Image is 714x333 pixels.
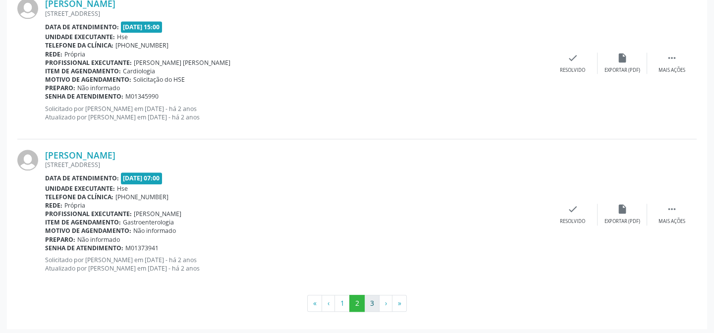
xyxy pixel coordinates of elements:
[45,92,123,101] b: Senha de atendimento:
[334,295,350,312] button: Go to page 1
[115,193,168,201] span: [PHONE_NUMBER]
[617,204,628,215] i: insert_drive_file
[45,50,62,58] b: Rede:
[567,204,578,215] i: check
[134,58,230,67] span: [PERSON_NAME] [PERSON_NAME]
[45,67,121,75] b: Item de agendamento:
[125,244,159,252] span: M01373941
[45,244,123,252] b: Senha de atendimento:
[45,174,119,182] b: Data de atendimento:
[123,218,174,226] span: Gastroenterologia
[659,218,685,225] div: Mais ações
[117,184,128,193] span: Hse
[617,53,628,63] i: insert_drive_file
[45,23,119,31] b: Data de atendimento:
[45,218,121,226] b: Item de agendamento:
[560,218,585,225] div: Resolvido
[121,21,163,33] span: [DATE] 15:00
[45,84,75,92] b: Preparo:
[64,201,85,210] span: Própria
[567,53,578,63] i: check
[17,150,38,170] img: img
[45,161,548,169] div: [STREET_ADDRESS]
[64,50,85,58] span: Própria
[604,67,640,74] div: Exportar (PDF)
[364,295,380,312] button: Go to page 3
[349,295,365,312] button: Go to page 2
[45,41,113,50] b: Telefone da clínica:
[45,150,115,161] a: [PERSON_NAME]
[45,226,131,235] b: Motivo de agendamento:
[392,295,407,312] button: Go to last page
[659,67,685,74] div: Mais ações
[45,75,131,84] b: Motivo de agendamento:
[666,204,677,215] i: 
[45,9,548,18] div: [STREET_ADDRESS]
[17,295,697,312] ul: Pagination
[45,256,548,273] p: Solicitado por [PERSON_NAME] em [DATE] - há 2 anos Atualizado por [PERSON_NAME] em [DATE] - há 2 ...
[115,41,168,50] span: [PHONE_NUMBER]
[45,235,75,244] b: Preparo:
[45,58,132,67] b: Profissional executante:
[45,105,548,121] p: Solicitado por [PERSON_NAME] em [DATE] - há 2 anos Atualizado por [PERSON_NAME] em [DATE] - há 2 ...
[117,33,128,41] span: Hse
[121,172,163,184] span: [DATE] 07:00
[77,84,120,92] span: Não informado
[125,92,159,101] span: M01345990
[45,210,132,218] b: Profissional executante:
[123,67,155,75] span: Cardiologia
[307,295,322,312] button: Go to first page
[604,218,640,225] div: Exportar (PDF)
[45,184,115,193] b: Unidade executante:
[134,210,181,218] span: [PERSON_NAME]
[45,201,62,210] b: Rede:
[133,226,176,235] span: Não informado
[77,235,120,244] span: Não informado
[133,75,185,84] span: Solicitação do HSE
[666,53,677,63] i: 
[560,67,585,74] div: Resolvido
[45,33,115,41] b: Unidade executante:
[45,193,113,201] b: Telefone da clínica:
[322,295,335,312] button: Go to previous page
[379,295,392,312] button: Go to next page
